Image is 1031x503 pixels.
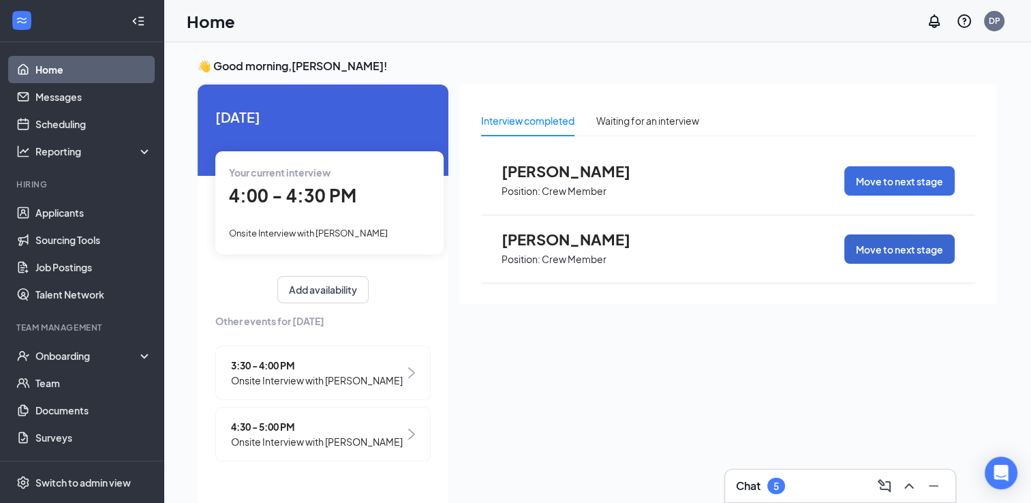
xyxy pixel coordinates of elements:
div: Open Intercom Messenger [985,457,1017,489]
svg: Notifications [926,13,942,29]
a: Documents [35,397,152,424]
div: Waiting for an interview [596,113,699,128]
a: Job Postings [35,254,152,281]
div: DP [989,15,1000,27]
svg: WorkstreamLogo [15,14,29,27]
a: Team [35,369,152,397]
p: Crew Member [542,253,606,266]
svg: UserCheck [16,349,30,363]
div: Reporting [35,144,153,158]
button: Move to next stage [844,234,955,264]
svg: ComposeMessage [876,478,893,494]
svg: Collapse [132,14,145,28]
a: Applicants [35,199,152,226]
button: ChevronUp [898,475,920,497]
span: [PERSON_NAME] [502,162,651,180]
button: Move to next stage [844,166,955,196]
span: 4:00 - 4:30 PM [229,184,356,207]
span: Other events for [DATE] [215,314,431,329]
p: Position: [502,253,540,266]
span: 3:30 - 4:00 PM [231,358,403,373]
div: Switch to admin view [35,476,131,489]
button: Minimize [923,475,944,497]
svg: ChevronUp [901,478,917,494]
button: Add availability [277,276,369,303]
a: Sourcing Tools [35,226,152,254]
span: Onsite Interview with [PERSON_NAME] [231,373,403,388]
div: Hiring [16,179,149,190]
svg: Minimize [925,478,942,494]
span: [DATE] [215,106,431,127]
button: ComposeMessage [874,475,895,497]
span: Your current interview [229,166,330,179]
span: Onsite Interview with [PERSON_NAME] [229,228,388,239]
h1: Home [187,10,235,33]
svg: Settings [16,476,30,489]
svg: QuestionInfo [956,13,972,29]
div: Interview completed [481,113,574,128]
a: Scheduling [35,110,152,138]
h3: Chat [736,478,760,493]
h3: 👋 Good morning, [PERSON_NAME] ! [198,59,997,74]
svg: Analysis [16,144,30,158]
p: Position: [502,185,540,198]
div: 5 [773,481,779,492]
a: Home [35,56,152,83]
a: Messages [35,83,152,110]
span: Onsite Interview with [PERSON_NAME] [231,434,403,449]
div: Team Management [16,322,149,333]
p: Crew Member [542,185,606,198]
a: Surveys [35,424,152,451]
span: [PERSON_NAME] [502,230,651,248]
span: 4:30 - 5:00 PM [231,419,403,434]
div: Onboarding [35,349,140,363]
a: Talent Network [35,281,152,308]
